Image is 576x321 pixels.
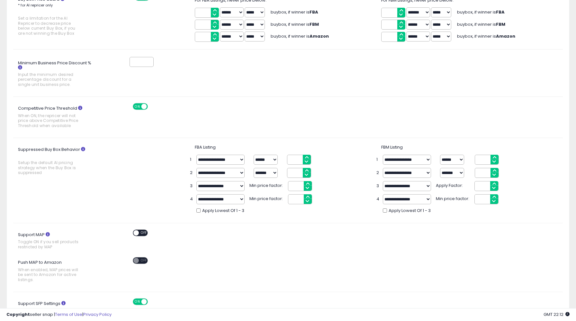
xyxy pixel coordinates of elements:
span: OFF [139,230,149,235]
span: buybox, if winner is [271,9,318,15]
span: 4 [190,196,193,202]
label: Competitive Price Threshold [13,103,97,131]
span: 1 [190,157,193,163]
span: ON [134,104,142,109]
span: buybox, if winner is [457,21,505,27]
b: FBM [310,21,319,27]
span: 4 [376,196,380,202]
label: Suppressed Buy Box Behavior [13,144,97,179]
div: seller snap | | [6,312,112,318]
span: buybox, if winner is [457,9,505,15]
label: Support MAP [13,230,97,253]
span: 3 [190,183,193,189]
span: Min price factor: [249,194,285,202]
b: Amazon [496,33,515,39]
b: FBM [496,21,505,27]
span: 3 [376,183,380,189]
span: FBA Listing [195,144,216,150]
label: Push MAP to Amazon [13,257,97,285]
label: Minimum Business Price Discount % [13,58,97,90]
b: FBA [310,9,318,15]
span: OFF [147,299,157,305]
span: OFF [147,104,157,109]
b: Amazon [310,33,329,39]
strong: Copyright [6,311,30,317]
span: buybox, if winner is [271,21,319,27]
span: ON [134,299,142,305]
span: OFF [139,258,149,263]
span: 2 [190,170,193,176]
span: buybox, if winner is [271,33,329,39]
span: When ON, the repricer will not price above Competitive Price Threshold when available [18,113,81,128]
span: Min price factor: [249,181,285,189]
span: Toggle ON if you sell products restricted by MAP [18,239,81,249]
a: Terms of Use [55,311,82,317]
span: buybox, if winner is [457,33,515,39]
span: Set a limitation for the AI Repricer to decrease price below current Buy Box, if you are not winn... [18,16,81,36]
span: Apply Factor: [436,181,471,189]
span: Input the minimum desired percentage discount for a single unit business price. [18,72,81,87]
span: Apply Lowest Of 1 - 3 [202,208,244,214]
span: FBM Listing [381,144,403,150]
span: Setup the default AI pricing strategy when the Buy Box is suppressed [18,160,81,175]
span: When enabled, MAP prices will be sent to Amazon for active listings. [18,267,81,282]
a: Privacy Policy [83,311,112,317]
span: 1 [376,157,380,163]
span: 2 [376,170,380,176]
span: Min price factor: [436,194,471,202]
span: Apply Lowest Of 1 - 3 [389,208,431,214]
b: FBA [496,9,505,15]
small: * for AI repricer only [18,3,53,8]
span: 2025-09-7 22:12 GMT [544,311,570,317]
